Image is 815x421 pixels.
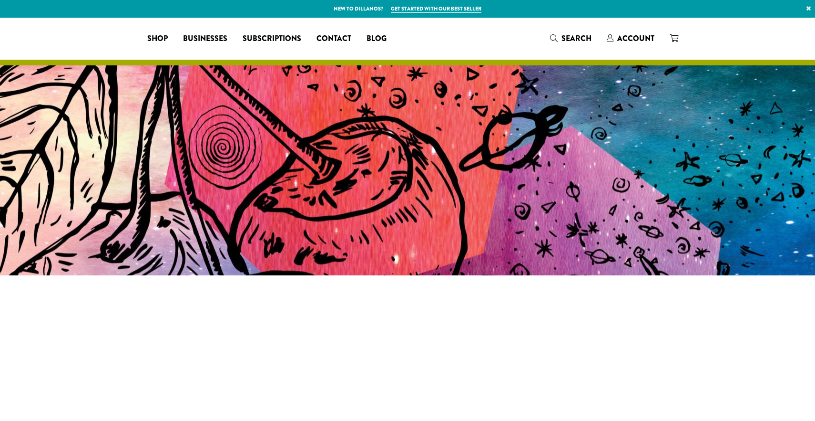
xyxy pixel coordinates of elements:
[140,31,175,46] a: Shop
[617,33,654,44] span: Account
[147,33,168,45] span: Shop
[183,33,227,45] span: Businesses
[243,33,301,45] span: Subscriptions
[542,31,599,46] a: Search
[316,33,351,45] span: Contact
[391,5,481,13] a: Get started with our best seller
[561,33,591,44] span: Search
[367,33,387,45] span: Blog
